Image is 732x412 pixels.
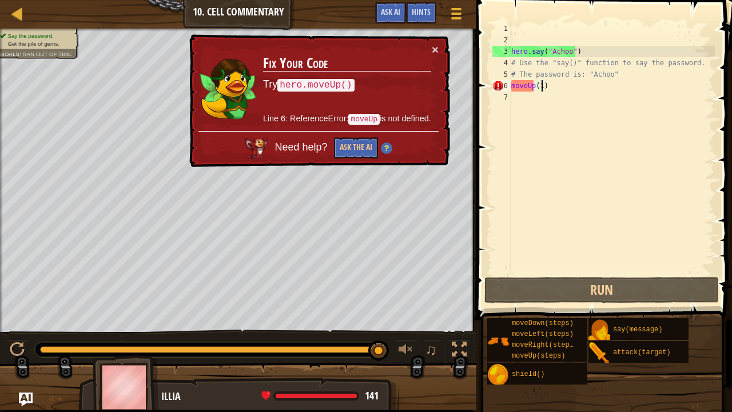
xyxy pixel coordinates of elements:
[613,326,662,334] span: say(message)
[199,56,256,120] img: duck_zana.png
[448,339,471,363] button: Toggle fullscreen
[19,393,33,406] button: Ask AI
[613,348,671,356] span: attack(target)
[412,6,431,17] span: Hints
[381,6,400,17] span: Ask AI
[161,389,387,404] div: Illia
[492,46,511,57] div: 3
[588,342,610,364] img: portrait.png
[492,69,511,80] div: 5
[492,34,511,46] div: 2
[334,137,378,159] button: Ask the AI
[487,364,509,386] img: portrait.png
[263,77,431,92] p: Try
[423,339,443,363] button: ♫
[365,389,379,403] span: 141
[375,2,406,23] button: Ask AI
[263,113,431,125] p: Line 6: ReferenceError: is not defined.
[7,41,59,47] span: Get the pile of gems.
[492,57,511,69] div: 4
[492,92,511,103] div: 7
[432,43,439,56] button: ×
[261,391,379,401] div: health: 141 / 141
[512,330,574,338] span: moveLeft(steps)
[512,319,574,327] span: moveDown(steps)
[487,330,509,352] img: portrait.png
[442,2,471,29] button: Show game menu
[512,341,578,349] span: moveRight(steps)
[7,33,54,39] span: Say the password.
[492,80,511,92] div: 6
[263,56,431,72] h3: Fix Your Code
[588,319,610,341] img: portrait.png
[22,51,71,57] span: Ran out of time
[395,339,417,363] button: Adjust volume
[245,138,268,159] img: AI
[381,142,392,154] img: Hint
[512,370,545,378] span: shield()
[19,51,22,57] span: :
[277,79,354,92] code: hero.moveUp()
[512,352,566,360] span: moveUp(steps)
[492,23,511,34] div: 1
[348,114,380,125] code: moveUp
[425,341,437,358] span: ♫
[484,277,719,303] button: Run
[274,142,330,153] span: Need help?
[6,339,29,363] button: Ctrl + P: Play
